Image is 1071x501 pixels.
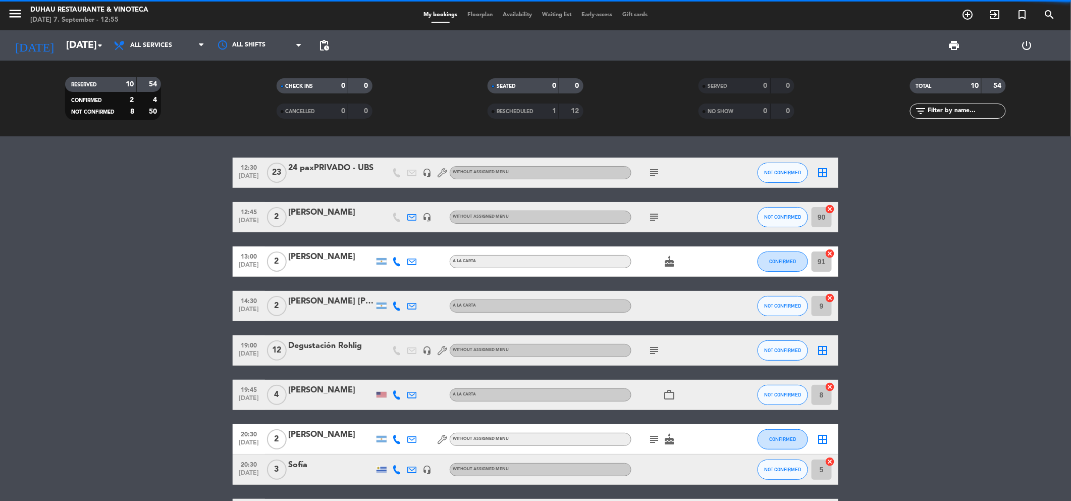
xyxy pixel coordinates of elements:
i: subject [648,344,660,357]
i: cake [663,256,675,268]
div: LOG OUT [991,30,1064,61]
span: 20:30 [236,458,261,470]
div: [DATE] 7. September - 12:55 [30,15,148,25]
strong: 54 [149,81,159,88]
span: SERVED [708,84,727,89]
span: CHECK INS [286,84,313,89]
span: Without assigned menu [453,437,509,441]
span: CONFIRMED [770,436,796,442]
span: 2 [267,296,287,316]
i: headset_mic [422,213,432,222]
span: My bookings [418,12,462,18]
i: headset_mic [422,346,432,355]
span: [DATE] [236,470,261,481]
span: 2 [267,207,287,227]
span: 2 [267,252,287,272]
i: border_all [817,433,829,445]
div: Degustación Rohlig [288,339,374,353]
span: All services [130,42,172,49]
span: Without assigned menu [453,170,509,174]
span: 14:30 [236,294,261,306]
button: CONFIRMED [758,429,808,449]
i: [DATE] [8,34,61,57]
i: headset_mic [422,168,432,177]
strong: 0 [786,82,792,89]
strong: 0 [764,82,768,89]
i: search [1044,9,1056,21]
span: SEATED [497,84,516,89]
i: cancel [825,382,835,392]
span: Without assigned menu [453,348,509,352]
div: Duhau Restaurante & Vinoteca [30,5,148,15]
span: NOT CONFIRMED [765,467,801,472]
button: menu [8,6,23,25]
strong: 4 [153,96,159,104]
span: [DATE] [236,306,261,318]
span: TOTAL [916,84,932,89]
strong: 0 [764,108,768,115]
span: Without assigned menu [453,215,509,219]
span: NOT CONFIRMED [765,347,801,353]
strong: 10 [126,81,134,88]
span: Availability [498,12,537,18]
button: NOT CONFIRMED [758,385,808,405]
span: 19:00 [236,339,261,350]
i: exit_to_app [989,9,1001,21]
div: [PERSON_NAME] [288,428,374,441]
span: CANCELLED [286,109,315,114]
i: work_outline [663,389,675,401]
span: 12:30 [236,161,261,173]
span: NOT CONFIRMED [765,392,801,397]
span: print [948,39,960,52]
span: 2 [267,429,287,449]
i: turned_in_not [1016,9,1029,21]
div: [PERSON_NAME] [PERSON_NAME] [288,295,374,308]
button: NOT CONFIRMED [758,296,808,316]
input: Filter by name... [927,106,1005,117]
span: A LA CARTA [453,392,476,396]
span: RESERVED [71,82,97,87]
span: Floorplan [462,12,498,18]
strong: 0 [364,82,370,89]
span: Gift cards [617,12,653,18]
button: CONFIRMED [758,252,808,272]
span: 4 [267,385,287,405]
button: NOT CONFIRMED [758,340,808,361]
span: pending_actions [318,39,330,52]
span: NOT CONFIRMED [765,170,801,175]
i: cancel [825,457,835,467]
span: RESCHEDULED [497,109,533,114]
span: Early-access [576,12,617,18]
strong: 0 [341,82,345,89]
span: [DATE] [236,350,261,362]
div: Sofía [288,459,374,472]
span: 13:00 [236,250,261,262]
button: NOT CONFIRMED [758,460,808,480]
strong: 1 [552,108,556,115]
strong: 0 [341,108,345,115]
strong: 8 [130,108,134,115]
span: 12 [267,340,287,361]
button: NOT CONFIRMED [758,207,808,227]
button: NOT CONFIRMED [758,163,808,183]
span: [DATE] [236,395,261,407]
i: cancel [825,248,835,259]
strong: 2 [130,96,134,104]
span: A LA CARTA [453,259,476,263]
i: border_all [817,167,829,179]
strong: 54 [993,82,1003,89]
i: subject [648,211,660,223]
span: NOT CONFIRMED [71,110,115,115]
span: Without assigned menu [453,467,509,471]
i: subject [648,167,660,179]
div: 24 paxPRIVADO - UBS [288,162,374,175]
span: [DATE] [236,217,261,229]
span: 12:45 [236,206,261,217]
i: filter_list [915,105,927,117]
span: NOT CONFIRMED [765,214,801,220]
div: [PERSON_NAME] [288,384,374,397]
strong: 0 [575,82,581,89]
span: 20:30 [236,428,261,439]
strong: 0 [364,108,370,115]
span: A LA CARTA [453,304,476,308]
